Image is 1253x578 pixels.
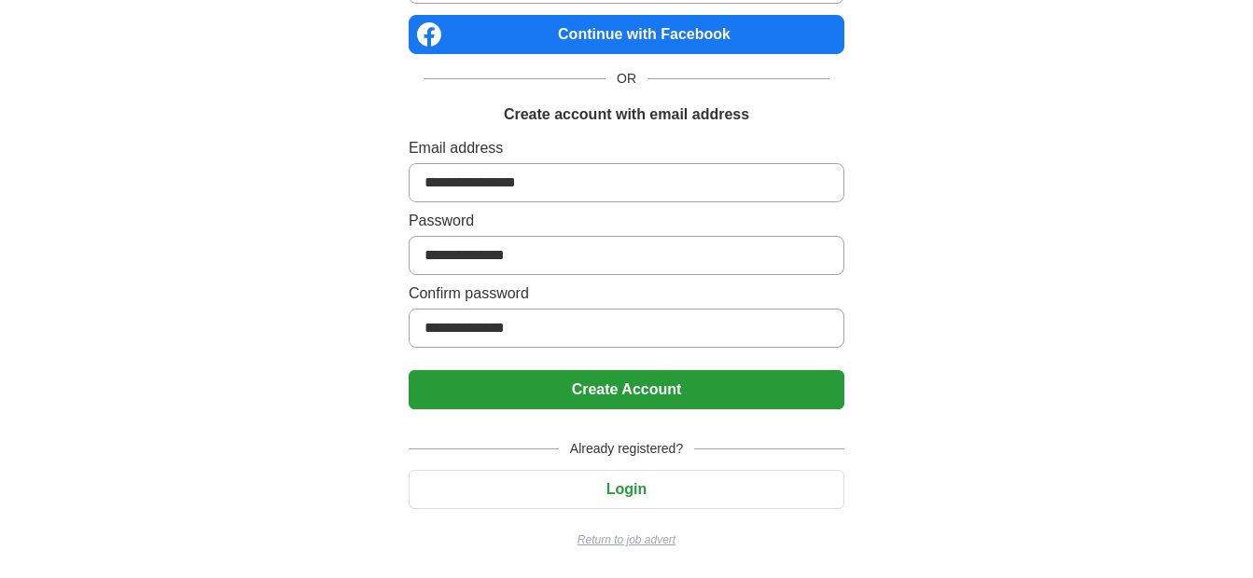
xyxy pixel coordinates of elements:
[409,470,844,509] button: Login
[409,137,844,159] label: Email address
[409,531,844,548] a: Return to job advert
[409,282,844,305] label: Confirm password
[409,370,844,409] button: Create Account
[409,210,844,232] label: Password
[504,103,749,126] h1: Create account with email address
[409,15,844,54] a: Continue with Facebook
[409,481,844,497] a: Login
[559,439,694,459] span: Already registered?
[606,69,647,89] span: OR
